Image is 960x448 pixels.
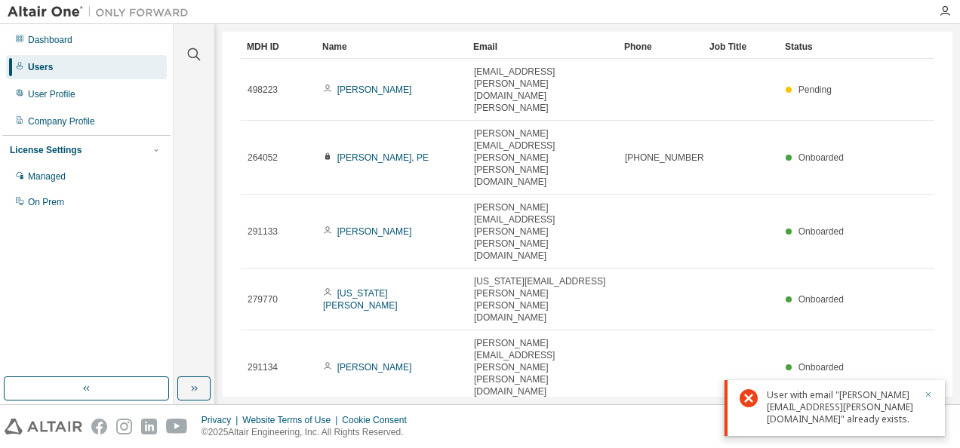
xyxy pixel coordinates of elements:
span: 264052 [248,152,278,164]
div: Privacy [202,414,242,426]
span: 291133 [248,226,278,238]
span: [PHONE_NUMBER] [625,152,706,164]
span: 291134 [248,361,278,373]
img: facebook.svg [91,419,107,434]
div: Dashboard [28,34,72,46]
img: linkedin.svg [141,419,157,434]
div: Job Title [709,35,773,59]
div: Cookie Consent [342,414,415,426]
div: User Profile [28,88,75,100]
span: [EMAIL_ADDRESS][PERSON_NAME][DOMAIN_NAME][PERSON_NAME] [474,66,611,114]
a: [PERSON_NAME] [337,362,412,373]
span: [US_STATE][EMAIL_ADDRESS][PERSON_NAME][PERSON_NAME][DOMAIN_NAME] [474,275,611,324]
div: Company Profile [28,115,95,127]
span: [PERSON_NAME][EMAIL_ADDRESS][PERSON_NAME][PERSON_NAME][DOMAIN_NAME] [474,201,611,262]
div: Website Terms of Use [242,414,342,426]
span: 279770 [248,293,278,305]
div: Name [322,35,461,59]
span: Onboarded [798,294,844,305]
p: © 2025 Altair Engineering, Inc. All Rights Reserved. [202,426,416,439]
div: Email [473,35,612,59]
span: [PERSON_NAME][EMAIL_ADDRESS][PERSON_NAME][PERSON_NAME][DOMAIN_NAME] [474,337,611,397]
div: MDH ID [247,35,310,59]
div: User with email "[PERSON_NAME][EMAIL_ADDRESS][PERSON_NAME][DOMAIN_NAME]" already exists. [767,389,915,425]
a: [US_STATE][PERSON_NAME] [323,288,398,311]
div: Status [785,35,848,59]
span: Onboarded [798,362,844,373]
img: Altair One [8,5,196,20]
span: Pending [798,84,832,95]
span: Onboarded [798,152,844,163]
img: instagram.svg [116,419,132,434]
img: youtube.svg [166,419,188,434]
div: Phone [624,35,697,59]
div: Managed [28,170,66,183]
div: Users [28,61,53,73]
span: 498223 [248,84,278,96]
img: altair_logo.svg [5,419,82,434]
span: Onboarded [798,226,844,237]
a: [PERSON_NAME], PE [337,152,429,163]
span: [PERSON_NAME][EMAIL_ADDRESS][PERSON_NAME][PERSON_NAME][DOMAIN_NAME] [474,127,611,188]
a: [PERSON_NAME] [337,84,412,95]
div: License Settings [10,144,82,156]
a: [PERSON_NAME] [337,226,412,237]
div: On Prem [28,196,64,208]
